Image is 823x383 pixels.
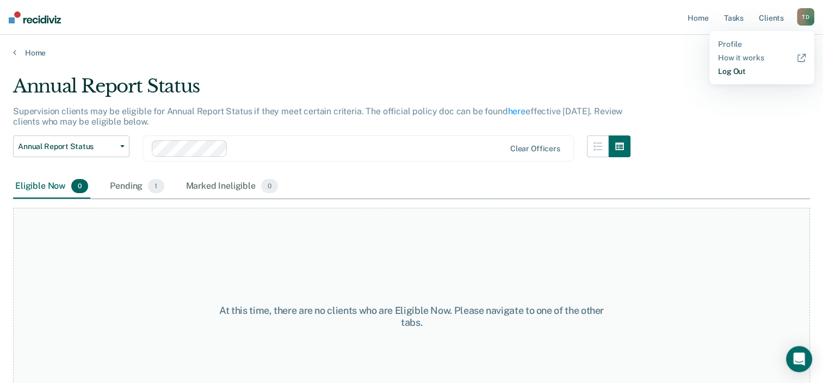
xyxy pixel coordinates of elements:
[13,106,622,127] p: Supervision clients may be eligible for Annual Report Status if they meet certain criteria. The o...
[13,75,630,106] div: Annual Report Status
[148,179,164,193] span: 1
[718,53,806,63] a: How it works
[71,179,88,193] span: 0
[13,135,129,157] button: Annual Report Status
[718,67,806,76] a: Log Out
[9,11,61,23] img: Recidiviz
[718,40,806,49] a: Profile
[13,175,90,199] div: Eligible Now0
[18,142,116,151] span: Annual Report Status
[786,346,812,372] div: Open Intercom Messenger
[13,48,810,58] a: Home
[213,305,611,328] div: At this time, there are no clients who are Eligible Now. Please navigate to one of the other tabs.
[797,8,814,26] button: TD
[508,106,525,116] a: here
[797,8,814,26] div: T D
[261,179,278,193] span: 0
[184,175,281,199] div: Marked Ineligible0
[108,175,166,199] div: Pending1
[510,144,560,153] div: Clear officers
